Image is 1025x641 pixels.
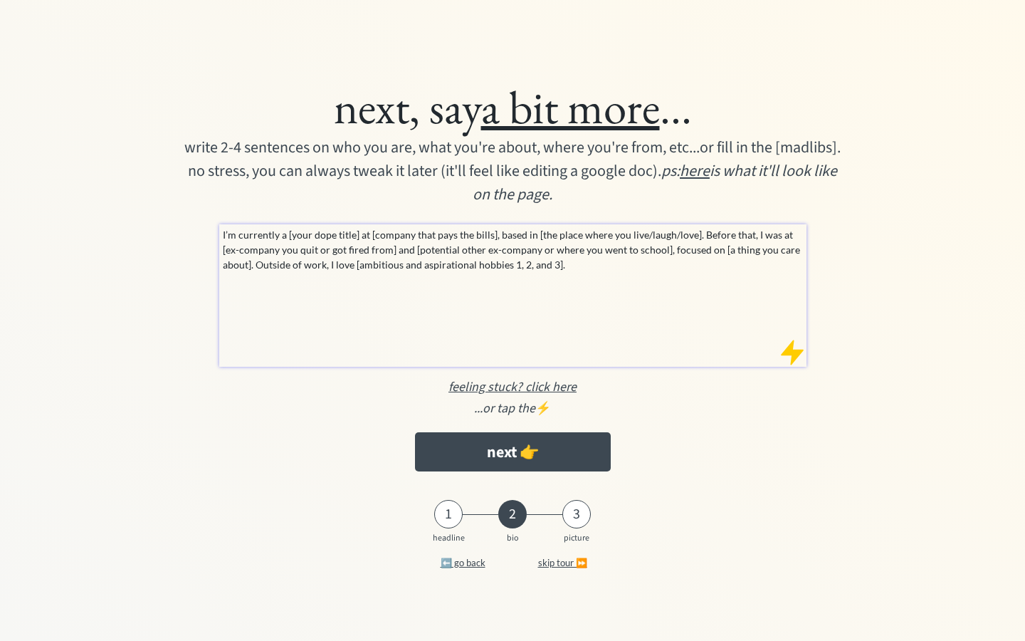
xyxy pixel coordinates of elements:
div: 1 [434,506,463,523]
div: next, say ... [128,78,897,136]
button: next 👉 [415,432,611,471]
div: headline [431,533,466,543]
p: I’m currently a [your dope title] at [company that pays the bills], based in [the place where you... [223,227,804,272]
em: ...or tap the [474,400,535,417]
div: picture [559,533,594,543]
div: write 2-4 sentences on who you are, what you're about, where you're from, etc...or fill in the [m... [180,136,846,207]
button: skip tour ⏩ [516,548,609,577]
div: bio [495,533,530,543]
em: ps: is what it'll look like on the page. [473,160,840,206]
u: feeling stuck? click here [448,378,577,396]
div: 3 [562,506,591,523]
div: 2 [498,506,527,523]
div: ⚡️ [128,399,897,418]
button: ⬅️ go back [416,548,509,577]
u: a bit more [481,77,660,137]
u: here [680,160,710,182]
